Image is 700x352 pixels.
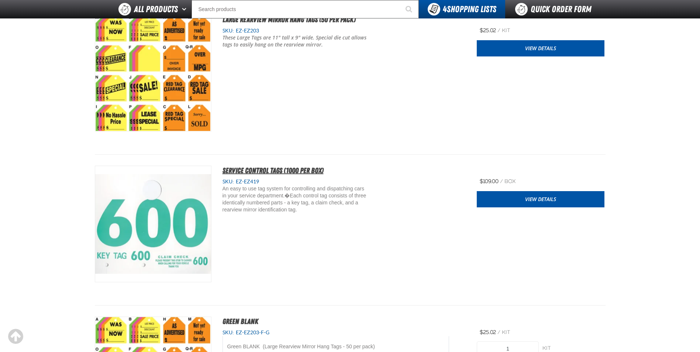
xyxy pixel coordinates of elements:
a: View Details [477,191,604,207]
img: Large Rearview Mirror Hang Tags (50 per pack) [95,15,211,131]
a: Large Rearview Mirror Hang Tags (50 per pack) [223,15,356,24]
a: Green BLANK [223,317,258,326]
: View Details of the Service Control Tags (1000 per box) [95,166,211,282]
span: / [500,178,503,184]
: View Details of the Large Rearview Mirror Hang Tags (50 per pack) [95,15,211,131]
div: SKU: [223,178,466,185]
span: box [504,178,515,184]
div: kit [542,345,604,352]
span: EZ-EZ203 [234,28,259,34]
p: These Large Tags are 11" tall x 9" wide. Special die cut allows tags to easily hang on the rearvi... [223,34,369,48]
div: SKU: [223,27,466,34]
span: $25.02 [480,27,496,34]
div: Scroll to the top [7,328,24,345]
span: $25.02 [480,329,496,335]
a: View Details [477,40,604,56]
div: An easy to use tag system for controlling and dispatching cars in your service department.�Each c... [223,185,369,213]
span: $109.00 [480,178,499,184]
img: Service Control Tags (1000 per box) [95,166,211,282]
a: Service Control Tags (1000 per box) [223,166,324,175]
span: Shopping Lists [443,4,496,14]
span: / [497,27,500,34]
span: kit [502,329,510,335]
span: All Products [134,3,178,16]
span: EZ-EZ203-F-G [234,329,269,335]
span: kit [502,27,510,34]
span: EZ-EZ419 [234,179,259,184]
strong: 4 [443,4,447,14]
span: / [497,329,500,335]
div: SKU: [223,329,466,336]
